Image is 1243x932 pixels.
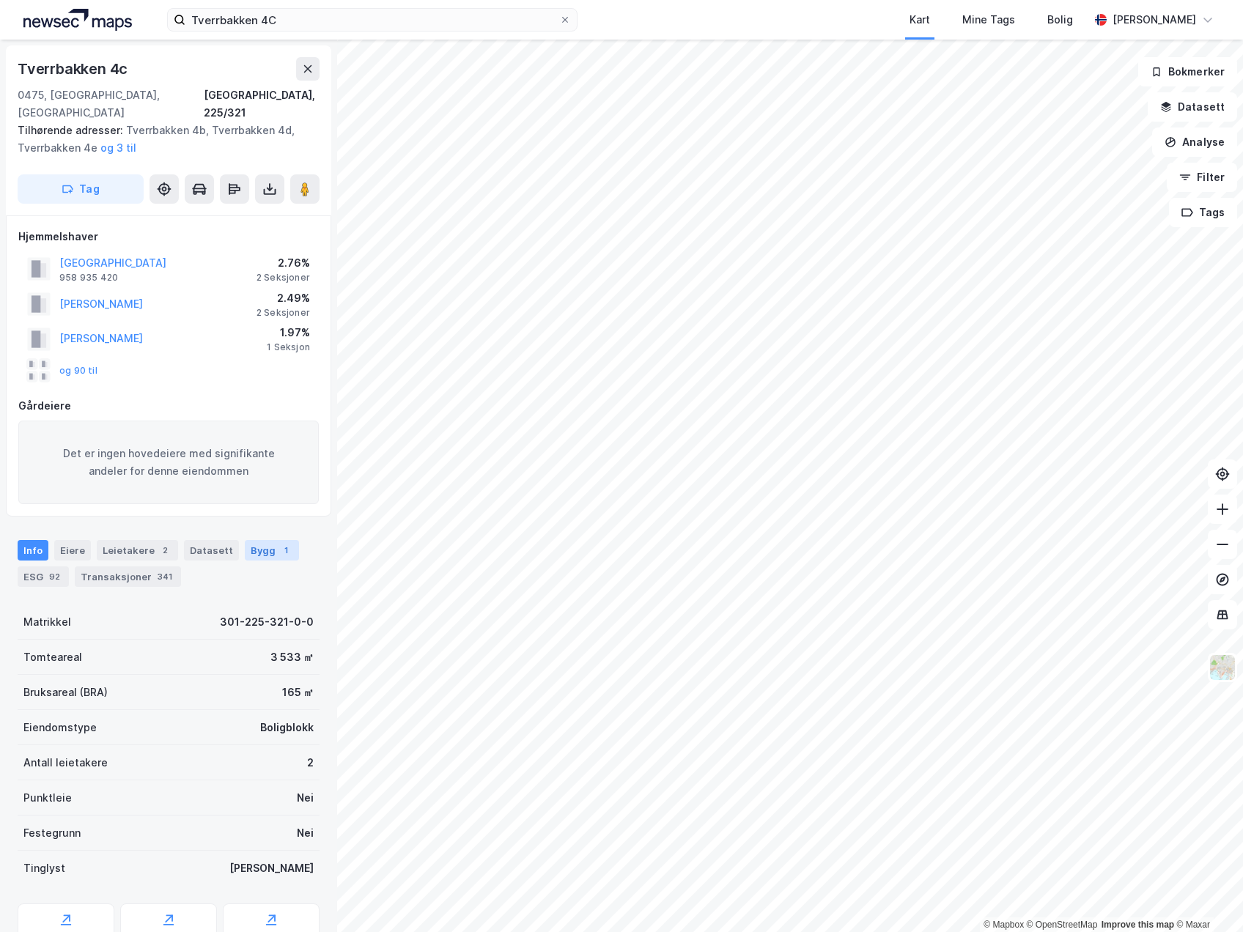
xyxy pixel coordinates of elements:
[18,421,319,504] div: Det er ingen hovedeiere med signifikante andeler for denne eiendommen
[279,543,293,558] div: 1
[1113,11,1196,29] div: [PERSON_NAME]
[46,569,63,584] div: 92
[18,86,204,122] div: 0475, [GEOGRAPHIC_DATA], [GEOGRAPHIC_DATA]
[1169,198,1237,227] button: Tags
[59,272,118,284] div: 958 935 420
[23,648,82,666] div: Tomteareal
[23,684,108,701] div: Bruksareal (BRA)
[18,174,144,204] button: Tag
[267,341,310,353] div: 1 Seksjon
[1027,920,1098,930] a: OpenStreetMap
[257,254,310,272] div: 2.76%
[18,228,319,245] div: Hjemmelshaver
[97,540,178,561] div: Leietakere
[54,540,91,561] div: Eiere
[1047,11,1073,29] div: Bolig
[18,397,319,415] div: Gårdeiere
[910,11,930,29] div: Kart
[23,719,97,736] div: Eiendomstype
[204,86,320,122] div: [GEOGRAPHIC_DATA], 225/321
[257,307,310,319] div: 2 Seksjoner
[220,613,314,631] div: 301-225-321-0-0
[23,789,72,807] div: Punktleie
[282,684,314,701] div: 165 ㎡
[1209,654,1236,681] img: Z
[260,719,314,736] div: Boligblokk
[18,540,48,561] div: Info
[1102,920,1174,930] a: Improve this map
[1170,862,1243,932] div: Kontrollprogram for chat
[75,566,181,587] div: Transaksjoner
[158,543,172,558] div: 2
[984,920,1024,930] a: Mapbox
[257,272,310,284] div: 2 Seksjoner
[184,540,239,561] div: Datasett
[185,9,559,31] input: Søk på adresse, matrikkel, gårdeiere, leietakere eller personer
[23,613,71,631] div: Matrikkel
[297,824,314,842] div: Nei
[1170,862,1243,932] iframe: Chat Widget
[23,824,81,842] div: Festegrunn
[257,289,310,307] div: 2.49%
[18,122,308,157] div: Tverrbakken 4b, Tverrbakken 4d, Tverrbakken 4e
[23,9,132,31] img: logo.a4113a55bc3d86da70a041830d287a7e.svg
[1167,163,1237,192] button: Filter
[267,324,310,341] div: 1.97%
[1152,127,1237,157] button: Analyse
[270,648,314,666] div: 3 533 ㎡
[1148,92,1237,122] button: Datasett
[297,789,314,807] div: Nei
[229,859,314,877] div: [PERSON_NAME]
[23,754,108,772] div: Antall leietakere
[18,566,69,587] div: ESG
[23,859,65,877] div: Tinglyst
[1138,57,1237,86] button: Bokmerker
[18,57,130,81] div: Tverrbakken 4c
[18,124,126,136] span: Tilhørende adresser:
[307,754,314,772] div: 2
[245,540,299,561] div: Bygg
[155,569,175,584] div: 341
[962,11,1015,29] div: Mine Tags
